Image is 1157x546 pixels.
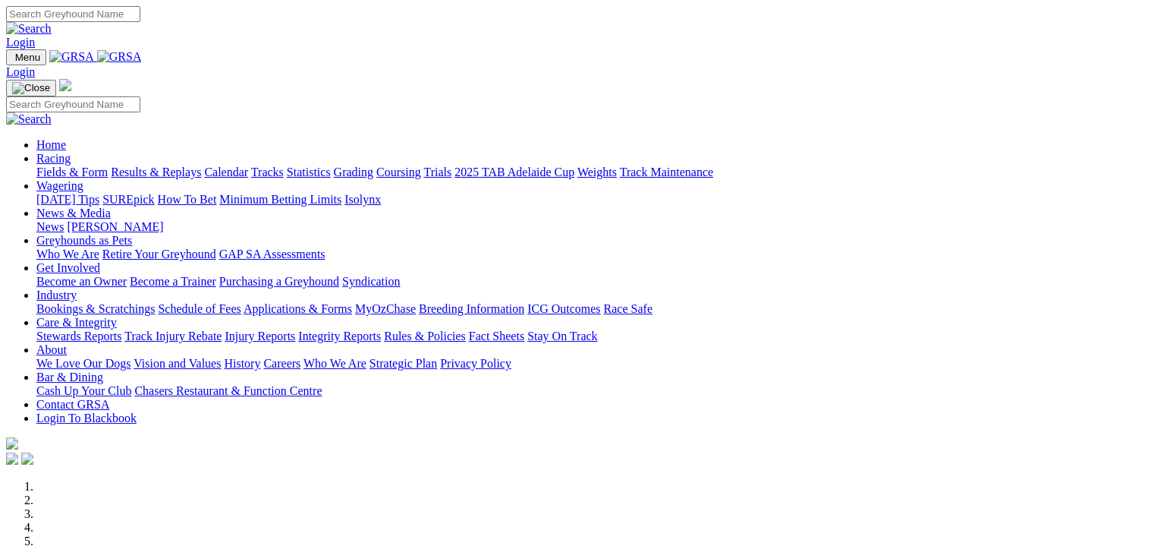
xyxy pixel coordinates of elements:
a: Racing [36,152,71,165]
a: Who We Are [303,357,366,370]
img: logo-grsa-white.png [6,437,18,450]
a: Care & Integrity [36,316,117,329]
a: Isolynx [344,193,381,206]
a: We Love Our Dogs [36,357,130,370]
a: Privacy Policy [440,357,511,370]
a: Coursing [376,166,421,178]
img: twitter.svg [21,453,33,465]
a: Calendar [204,166,248,178]
img: GRSA [49,50,94,64]
div: Industry [36,302,1151,316]
a: Fact Sheets [469,330,524,342]
div: Bar & Dining [36,384,1151,398]
a: Track Maintenance [620,166,713,178]
a: History [224,357,260,370]
a: MyOzChase [355,302,416,315]
div: Wagering [36,193,1151,207]
a: Greyhounds as Pets [36,234,132,247]
img: Search [6,112,52,126]
a: News [36,220,64,233]
a: Strategic Plan [369,357,437,370]
div: Racing [36,166,1151,179]
a: Trials [423,166,451,178]
a: Track Injury Rebate [124,330,222,342]
a: Stay On Track [527,330,597,342]
div: Care & Integrity [36,330,1151,343]
button: Toggle navigation [6,80,56,96]
a: About [36,343,67,356]
input: Search [6,96,140,112]
a: Login [6,65,35,78]
img: Search [6,22,52,36]
a: Schedule of Fees [158,302,241,315]
a: Vision and Values [134,357,221,370]
a: Cash Up Your Club [36,384,131,397]
a: Applications & Forms [244,302,352,315]
a: GAP SA Assessments [219,248,325,260]
a: Grading [334,166,373,178]
a: ICG Outcomes [527,302,600,315]
div: Get Involved [36,275,1151,289]
a: Fields & Form [36,166,108,178]
a: Weights [577,166,617,178]
a: Bar & Dining [36,371,103,383]
span: Menu [15,52,40,63]
a: Tracks [251,166,284,178]
img: logo-grsa-white.png [59,79,71,91]
a: 2025 TAB Adelaide Cup [454,166,574,178]
a: Industry [36,289,77,301]
input: Search [6,6,140,22]
a: [DATE] Tips [36,193,99,206]
a: Race Safe [603,302,652,315]
a: Integrity Reports [298,330,381,342]
div: News & Media [36,220,1151,234]
a: News & Media [36,207,111,219]
a: Syndication [342,275,400,288]
a: [PERSON_NAME] [67,220,163,233]
a: Wagering [36,179,83,192]
a: Minimum Betting Limits [219,193,341,206]
a: Get Involved [36,261,100,274]
a: Injury Reports [225,330,295,342]
button: Toggle navigation [6,49,46,65]
a: Bookings & Scratchings [36,302,155,315]
a: Stewards Reports [36,330,121,342]
a: SUREpick [102,193,154,206]
a: Become a Trainer [130,275,216,288]
a: Who We Are [36,248,99,260]
a: Retire Your Greyhound [102,248,216,260]
a: Login [6,36,35,49]
a: Statistics [287,166,331,178]
a: Login To Blackbook [36,412,137,424]
div: Greyhounds as Pets [36,248,1151,261]
a: Become an Owner [36,275,127,288]
div: About [36,357,1151,371]
img: Close [12,82,50,94]
a: How To Bet [158,193,217,206]
img: facebook.svg [6,453,18,465]
a: Results & Replays [111,166,201,178]
a: Rules & Policies [384,330,466,342]
a: Purchasing a Greyhound [219,275,339,288]
a: Careers [263,357,300,370]
a: Home [36,138,66,151]
img: GRSA [97,50,142,64]
a: Breeding Information [419,302,524,315]
a: Contact GRSA [36,398,109,411]
a: Chasers Restaurant & Function Centre [134,384,322,397]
